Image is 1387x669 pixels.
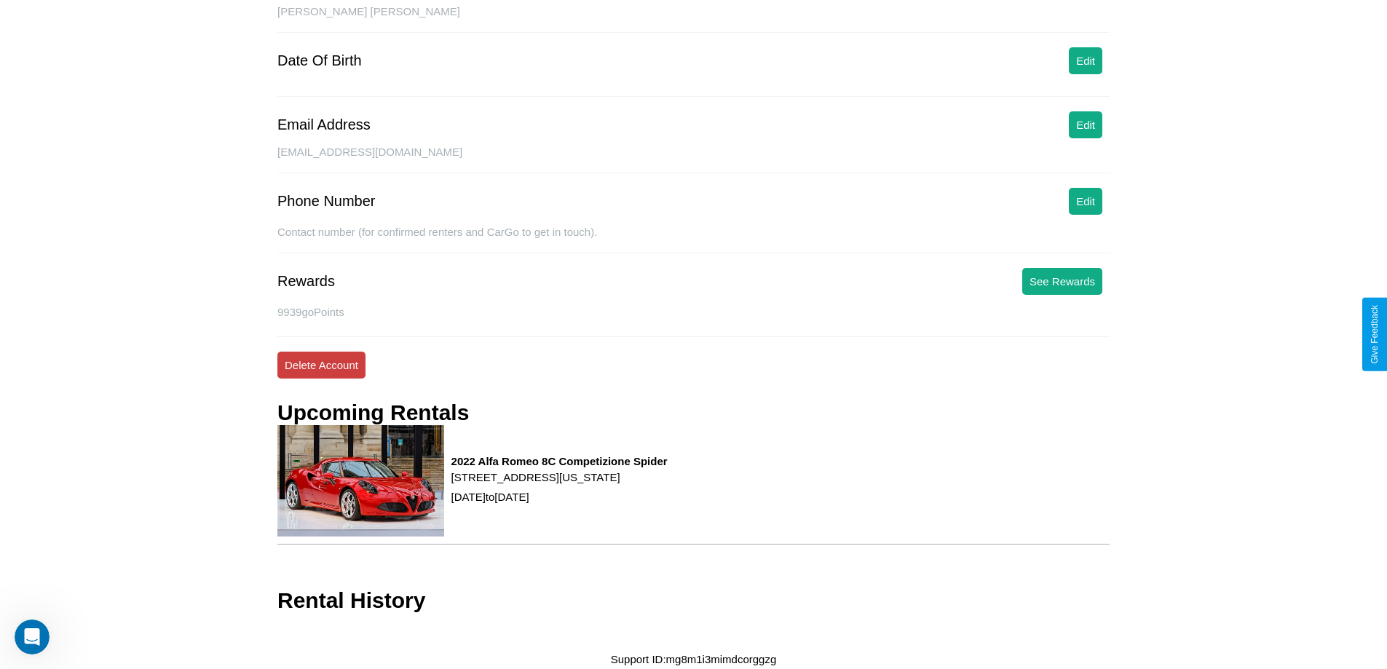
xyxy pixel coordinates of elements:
[277,400,469,425] h3: Upcoming Rentals
[1069,47,1102,74] button: Edit
[277,425,444,536] img: rental
[277,193,376,210] div: Phone Number
[277,588,425,613] h3: Rental History
[277,52,362,69] div: Date Of Birth
[451,487,668,507] p: [DATE] to [DATE]
[277,5,1110,33] div: [PERSON_NAME] [PERSON_NAME]
[451,455,668,467] h3: 2022 Alfa Romeo 8C Competizione Spider
[277,116,371,133] div: Email Address
[1022,268,1102,295] button: See Rewards
[15,619,50,654] iframe: Intercom live chat
[611,649,777,669] p: Support ID: mg8m1i3mimdcorggzg
[277,146,1110,173] div: [EMAIL_ADDRESS][DOMAIN_NAME]
[1370,305,1380,364] div: Give Feedback
[277,302,1110,322] p: 9939 goPoints
[277,273,335,290] div: Rewards
[277,352,365,379] button: Delete Account
[1069,111,1102,138] button: Edit
[451,467,668,487] p: [STREET_ADDRESS][US_STATE]
[1069,188,1102,215] button: Edit
[277,226,1110,253] div: Contact number (for confirmed renters and CarGo to get in touch).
